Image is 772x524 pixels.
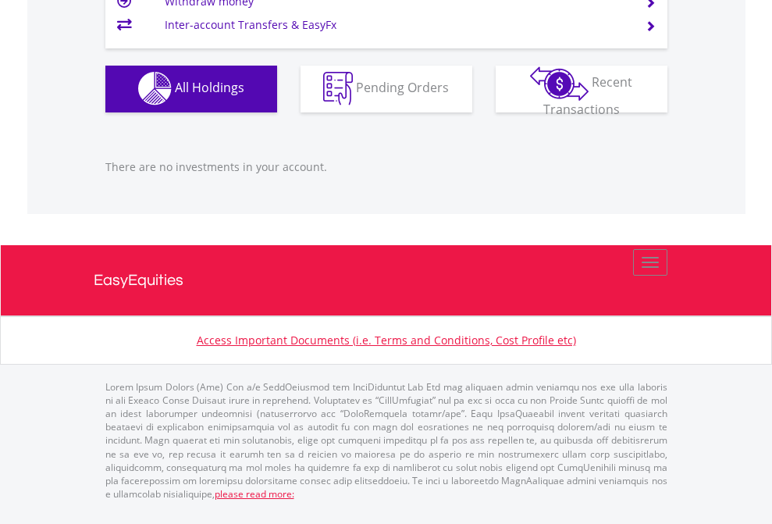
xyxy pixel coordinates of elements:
button: All Holdings [105,66,277,112]
a: EasyEquities [94,245,679,315]
p: There are no investments in your account. [105,159,667,175]
span: Recent Transactions [543,73,633,118]
td: Inter-account Transfers & EasyFx [165,13,626,37]
a: please read more: [215,487,294,501]
span: All Holdings [175,79,244,96]
span: Pending Orders [356,79,449,96]
img: transactions-zar-wht.png [530,66,589,101]
button: Recent Transactions [496,66,667,112]
img: pending_instructions-wht.png [323,72,353,105]
img: holdings-wht.png [138,72,172,105]
button: Pending Orders [301,66,472,112]
a: Access Important Documents (i.e. Terms and Conditions, Cost Profile etc) [197,333,576,348]
p: Lorem Ipsum Dolors (Ame) Con a/e SeddOeiusmod tem InciDiduntut Lab Etd mag aliquaen admin veniamq... [105,380,667,501]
